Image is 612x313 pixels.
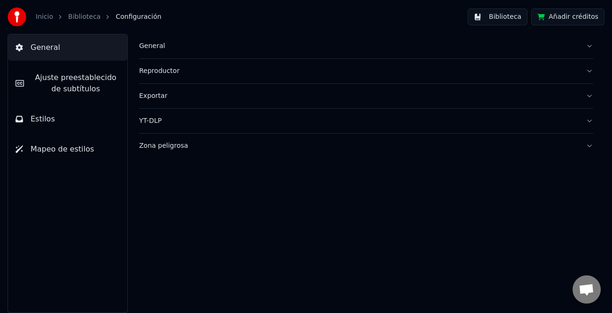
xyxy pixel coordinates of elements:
button: Mapeo de estilos [8,136,127,162]
img: youka [8,8,26,26]
button: Reproductor [139,59,593,83]
button: Biblioteca [468,8,527,25]
div: Reproductor [139,66,578,76]
div: Exportar [139,91,578,101]
span: General [31,42,60,53]
button: YT-DLP [139,109,593,133]
button: Exportar [139,84,593,108]
div: General [139,41,578,51]
span: Estilos [31,113,55,125]
span: Mapeo de estilos [31,144,94,155]
button: Añadir créditos [531,8,604,25]
span: Ajuste preestablecido de subtítulos [31,72,120,95]
nav: breadcrumb [36,12,161,22]
a: Inicio [36,12,53,22]
a: Biblioteca [68,12,101,22]
div: YT-DLP [139,116,578,126]
button: Ajuste preestablecido de subtítulos [8,64,127,102]
button: General [8,34,127,61]
span: Configuración [116,12,161,22]
button: Estilos [8,106,127,132]
div: Chat abierto [573,275,601,304]
div: Zona peligrosa [139,141,578,151]
button: Zona peligrosa [139,134,593,158]
button: General [139,34,593,58]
